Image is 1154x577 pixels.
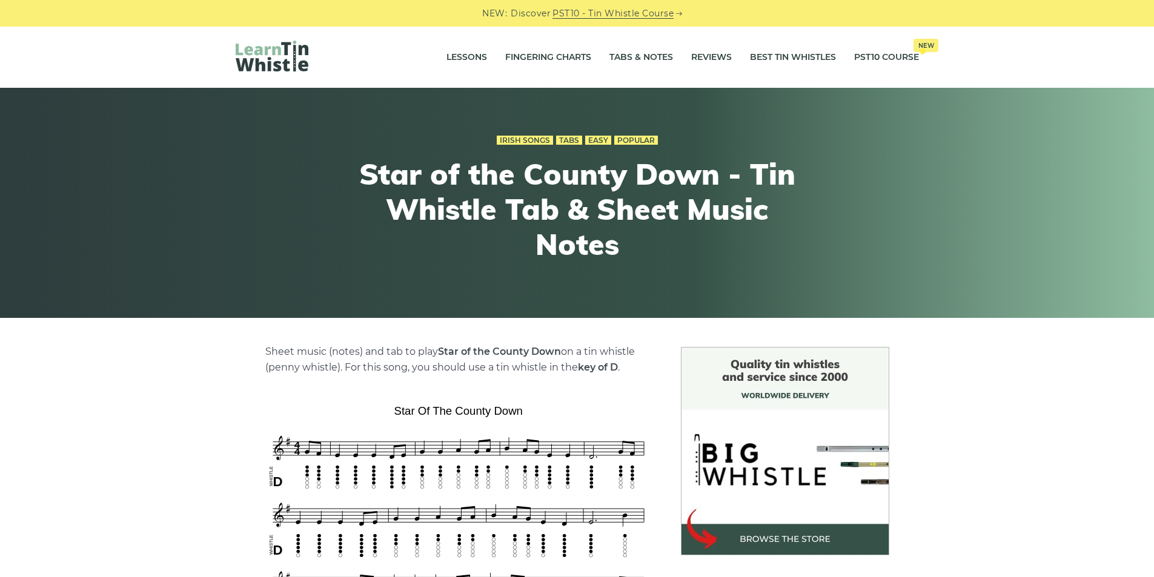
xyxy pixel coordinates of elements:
a: Reviews [691,42,732,73]
a: Lessons [446,42,487,73]
a: Fingering Charts [505,42,591,73]
h1: Star of the County Down - Tin Whistle Tab & Sheet Music Notes [354,157,800,262]
strong: Star of the County Down [438,346,561,357]
strong: key of D [578,361,618,373]
p: Sheet music (notes) and tab to play on a tin whistle (penny whistle). For this song, you should u... [265,344,652,375]
a: Popular [614,136,658,145]
a: PST10 CourseNew [854,42,919,73]
img: LearnTinWhistle.com [236,41,308,71]
span: New [914,39,938,52]
a: Irish Songs [497,136,553,145]
a: Tabs [556,136,582,145]
a: Easy [585,136,611,145]
a: Best Tin Whistles [750,42,836,73]
a: Tabs & Notes [609,42,673,73]
img: BigWhistle Tin Whistle Store [681,347,889,555]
